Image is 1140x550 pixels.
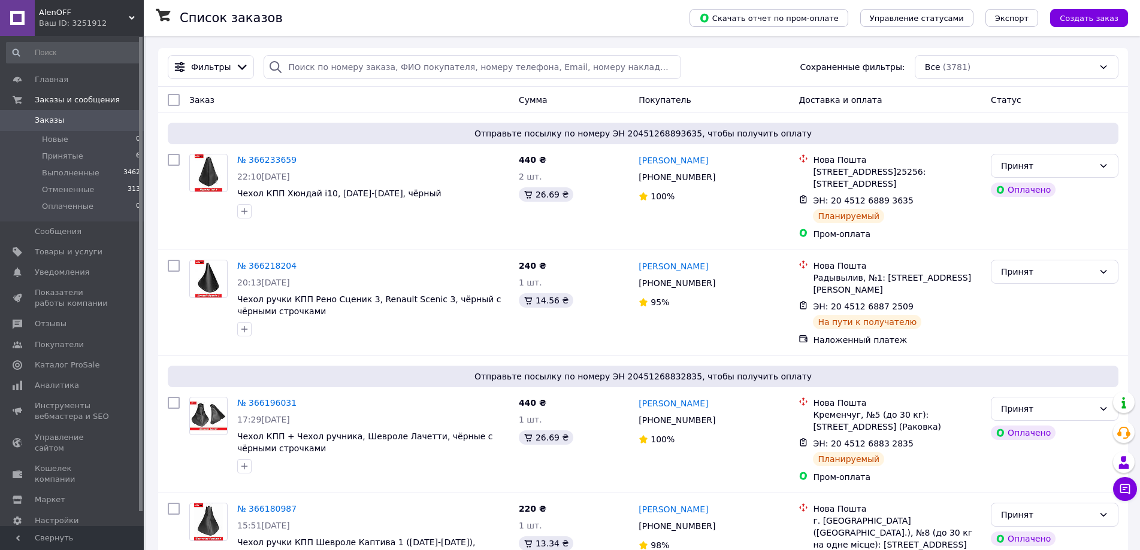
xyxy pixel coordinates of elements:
span: 22:10[DATE] [237,172,290,181]
div: Нова Пошта [813,154,981,166]
img: Фото товару [190,402,227,430]
a: [PERSON_NAME] [639,397,708,409]
div: Планируемый [813,452,884,466]
a: Чехол КПП Хюндай і10, [DATE]-[DATE], чёрный [237,189,442,198]
div: Пром-оплата [813,471,981,483]
span: Каталог ProSale [35,360,99,370]
span: 313 [128,184,140,195]
div: Принят [1001,402,1094,415]
span: 15:51[DATE] [237,521,290,530]
span: Управление сайтом [35,432,111,454]
span: Фильтры [191,61,231,73]
span: 0 [136,201,140,212]
span: 100% [651,192,675,201]
a: Фото товару [189,260,228,298]
a: [PERSON_NAME] [639,260,708,272]
span: Маркет [35,494,65,505]
a: [PERSON_NAME] [639,503,708,515]
div: Принят [1001,508,1094,521]
div: Радывылив, №1: [STREET_ADDRESS][PERSON_NAME] [813,272,981,296]
span: 1 шт. [519,278,542,287]
span: Создать заказ [1060,14,1118,23]
div: Нова Пошта [813,260,981,272]
img: Фото товару [194,503,222,540]
span: Сумма [519,95,548,105]
button: Чат с покупателем [1113,477,1137,501]
span: Инструменты вебмастера и SEO [35,400,111,422]
span: Настройки [35,515,78,526]
div: 26.69 ₴ [519,430,573,445]
span: Покупатель [639,95,691,105]
span: Заказы и сообщения [35,95,120,105]
div: Принят [1001,159,1094,172]
span: Кошелек компании [35,463,111,485]
span: Уведомления [35,267,89,278]
button: Управление статусами [860,9,973,27]
span: Принятые [42,151,83,162]
span: 2 шт. [519,172,542,181]
span: Отправьте посылку по номеру ЭН 20451268893635, чтобы получить оплату [173,127,1114,139]
a: Чехол ручки КПП Рено Сценик 3, Renault Scenic 3, чёрный с чёрными строчками [237,294,501,316]
a: Фото товару [189,397,228,435]
button: Создать заказ [1050,9,1128,27]
span: ЭН: 20 4512 6887 2509 [813,302,914,311]
span: Аналитика [35,380,79,391]
span: 1 шт. [519,415,542,424]
img: Фото товару [195,154,223,192]
span: Управление статусами [870,14,964,23]
input: Поиск [6,42,141,63]
div: [STREET_ADDRESS]25256: [STREET_ADDRESS] [813,166,981,190]
span: Отзывы [35,318,66,329]
span: 98% [651,540,669,550]
span: 240 ₴ [519,261,546,271]
h1: Список заказов [180,11,283,25]
span: Покупатели [35,339,84,350]
span: 0 [136,134,140,145]
span: Доставка и оплата [799,95,882,105]
span: Статус [991,95,1021,105]
span: Главная [35,74,68,85]
div: Оплачено [991,531,1056,546]
div: На пути к получателю [813,315,921,329]
span: Показатели работы компании [35,287,111,309]
span: Сохраненные фильтры: [800,61,905,73]
span: ЭН: 20 4512 6889 3635 [813,196,914,205]
a: № 366196031 [237,398,297,408]
div: Кременчуг, №5 (до 30 кг): [STREET_ADDRESS] (Раковка) [813,409,981,433]
button: Экспорт [985,9,1038,27]
div: Нова Пошта [813,397,981,409]
button: Скачать отчет по пром-оплате [690,9,848,27]
span: Выполненные [42,168,99,178]
span: 6 [136,151,140,162]
a: Фото товару [189,154,228,192]
a: Чехол КПП + Чехол ручника, Шевроле Лачетти, чёрные с чёрными строчками [237,432,493,453]
span: Оплаченные [42,201,93,212]
span: (3781) [943,62,971,72]
span: 440 ₴ [519,155,546,165]
span: 1 шт. [519,521,542,530]
a: Фото товару [189,503,228,541]
a: Создать заказ [1038,13,1128,22]
div: [PHONE_NUMBER] [636,275,718,291]
span: 100% [651,434,675,444]
input: Поиск по номеру заказа, ФИО покупателя, номеру телефона, Email, номеру накладной [264,55,681,79]
span: Скачать отчет по пром-оплате [699,13,839,23]
span: Экспорт [995,14,1029,23]
a: № 366233659 [237,155,297,165]
div: Планируемый [813,209,884,223]
div: [PHONE_NUMBER] [636,169,718,186]
div: 14.56 ₴ [519,293,573,308]
div: Нова Пошта [813,503,981,515]
span: 440 ₴ [519,398,546,408]
span: Товары и услуги [35,247,102,257]
span: Заказ [189,95,214,105]
span: ЭН: 20 4512 6883 2835 [813,439,914,448]
span: Отправьте посылку по номеру ЭН 20451268832835, чтобы получить оплату [173,370,1114,382]
span: Сообщения [35,226,81,237]
a: [PERSON_NAME] [639,154,708,166]
span: Все [925,61,941,73]
div: Пром-оплата [813,228,981,240]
